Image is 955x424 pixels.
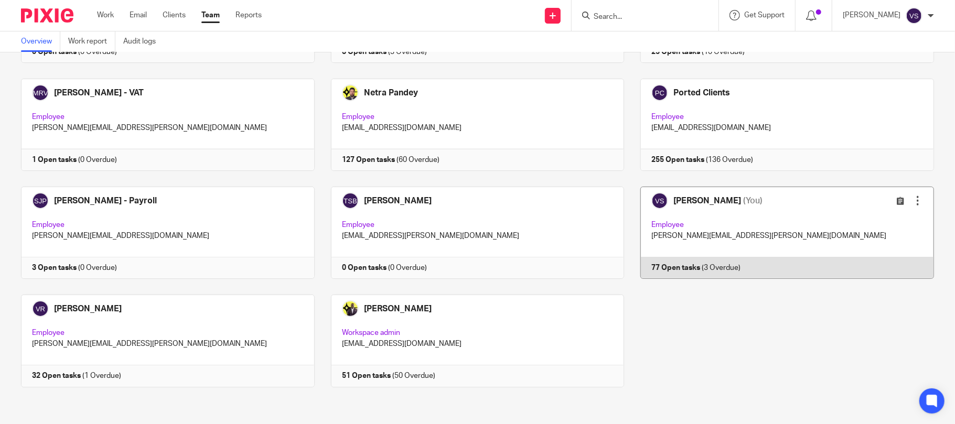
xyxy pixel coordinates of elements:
img: svg%3E [906,7,922,24]
a: Work report [68,31,115,52]
a: Email [130,10,147,20]
a: Clients [163,10,186,20]
p: [PERSON_NAME] [843,10,900,20]
a: Reports [235,10,262,20]
a: Team [201,10,220,20]
a: Audit logs [123,31,164,52]
input: Search [593,13,687,22]
a: Overview [21,31,60,52]
img: Pixie [21,8,73,23]
span: Get Support [744,12,785,19]
a: Work [97,10,114,20]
